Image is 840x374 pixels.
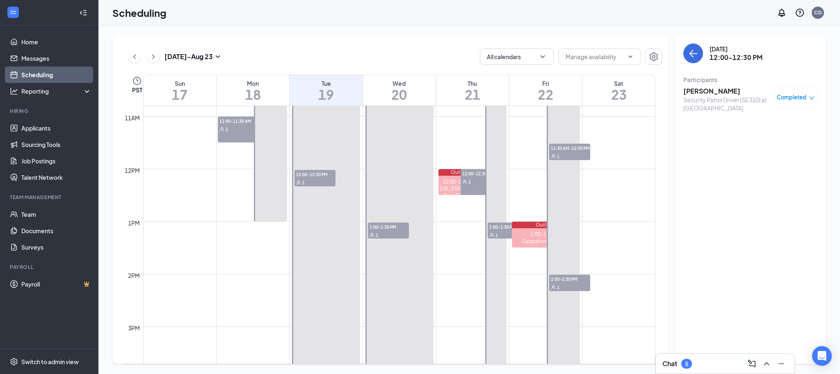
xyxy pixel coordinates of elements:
[509,87,582,101] h1: 22
[149,52,157,62] svg: ChevronRight
[10,108,90,115] div: Hiring
[683,44,703,63] button: back-button
[21,223,91,239] a: Documents
[10,358,18,366] svg: Settings
[489,233,494,238] svg: User
[376,232,378,238] span: 1
[582,87,655,101] h1: 23
[549,144,590,152] span: 11:30 AM-12:00 PM
[217,87,289,101] h1: 18
[512,222,580,228] div: Outlook
[760,357,773,370] button: ChevronUp
[112,6,167,20] h1: Scheduling
[436,87,509,101] h1: 21
[683,87,769,96] h3: [PERSON_NAME]
[123,166,142,175] div: 12pm
[795,8,805,18] svg: QuestionInfo
[363,75,436,106] a: August 20, 2025
[683,96,769,112] div: Security Patrol Driver (SE310) at [GEOGRAPHIC_DATA]
[10,87,18,95] svg: Analysis
[219,127,224,132] svg: User
[812,346,832,366] div: Open Intercom Messenger
[549,275,590,283] span: 2:00-2:30 PM
[290,75,362,106] a: August 19, 2025
[509,75,582,106] a: August 22, 2025
[213,52,223,62] svg: SmallChevronDown
[688,48,698,58] svg: ArrowLeft
[646,48,662,65] button: Settings
[147,50,160,63] button: ChevronRight
[9,8,17,16] svg: WorkstreamLogo
[130,52,139,62] svg: ChevronLeft
[21,276,91,292] a: PayrollCrown
[128,50,141,63] button: ChevronLeft
[144,87,216,101] h1: 17
[21,358,79,366] div: Switch to admin view
[539,53,547,61] svg: ChevronDown
[218,117,259,125] span: 11:00-11:30 AM
[363,79,436,87] div: Wed
[814,9,822,16] div: CG
[126,271,142,280] div: 2pm
[21,206,91,223] a: Team
[21,87,92,95] div: Reporting
[776,359,786,369] svg: Minimize
[627,53,634,60] svg: ChevronDown
[370,233,374,238] svg: User
[126,324,142,333] div: 3pm
[495,232,498,238] span: 1
[747,359,757,369] svg: ComposeMessage
[21,120,91,136] a: Applicants
[217,79,289,87] div: Mon
[551,285,556,290] svg: User
[710,45,762,53] div: [DATE]
[21,50,91,67] a: Messages
[480,48,554,65] button: All calendarsChevronDown
[551,154,556,159] svg: User
[226,126,228,132] span: 1
[21,153,91,169] a: Job Postings
[438,185,483,199] div: [US_STATE] Patrol TrackTik Set Up
[809,95,815,101] span: down
[509,79,582,87] div: Fri
[126,218,142,227] div: 1pm
[662,359,677,368] h3: Chat
[566,52,624,61] input: Manage availability
[21,67,91,83] a: Scheduling
[21,34,91,50] a: Home
[582,79,655,87] div: Sat
[144,75,216,106] a: August 17, 2025
[488,223,529,231] span: 1:00-1:30 PM
[132,86,142,94] span: PST
[21,169,91,186] a: Talent Network
[438,169,483,176] div: Outlook
[10,264,90,271] div: Payroll
[582,75,655,106] a: August 23, 2025
[710,53,762,62] h3: 12:00-12:30 PM
[649,52,659,62] svg: Settings
[512,231,580,238] div: 1:00-1:30 PM
[461,169,502,177] span: 12:00-12:30 PM
[745,357,758,370] button: ComposeMessage
[462,179,467,184] svg: User
[296,180,301,185] svg: User
[775,357,788,370] button: Minimize
[777,8,787,18] svg: Notifications
[217,75,289,106] a: August 18, 2025
[290,79,362,87] div: Tue
[164,52,213,61] h3: [DATE] - Aug 23
[557,285,559,290] span: 1
[468,179,471,185] span: 1
[762,359,772,369] svg: ChevronUp
[436,79,509,87] div: Thu
[436,75,509,106] a: August 21, 2025
[557,154,559,159] span: 1
[685,360,688,367] div: 5
[123,113,142,122] div: 11am
[302,180,305,186] span: 1
[132,76,142,86] svg: Clock
[79,9,87,17] svg: Collapse
[368,223,409,231] span: 1:00-1:30 PM
[683,76,818,84] div: Participants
